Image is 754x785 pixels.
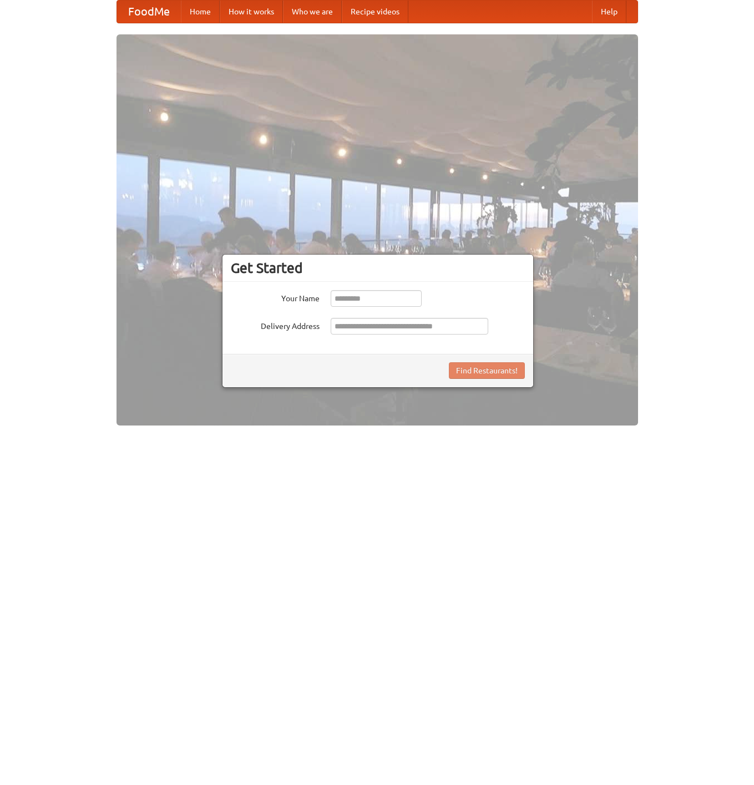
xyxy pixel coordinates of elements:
[449,362,525,379] button: Find Restaurants!
[231,290,320,304] label: Your Name
[181,1,220,23] a: Home
[283,1,342,23] a: Who we are
[231,260,525,276] h3: Get Started
[220,1,283,23] a: How it works
[231,318,320,332] label: Delivery Address
[117,1,181,23] a: FoodMe
[342,1,408,23] a: Recipe videos
[592,1,626,23] a: Help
